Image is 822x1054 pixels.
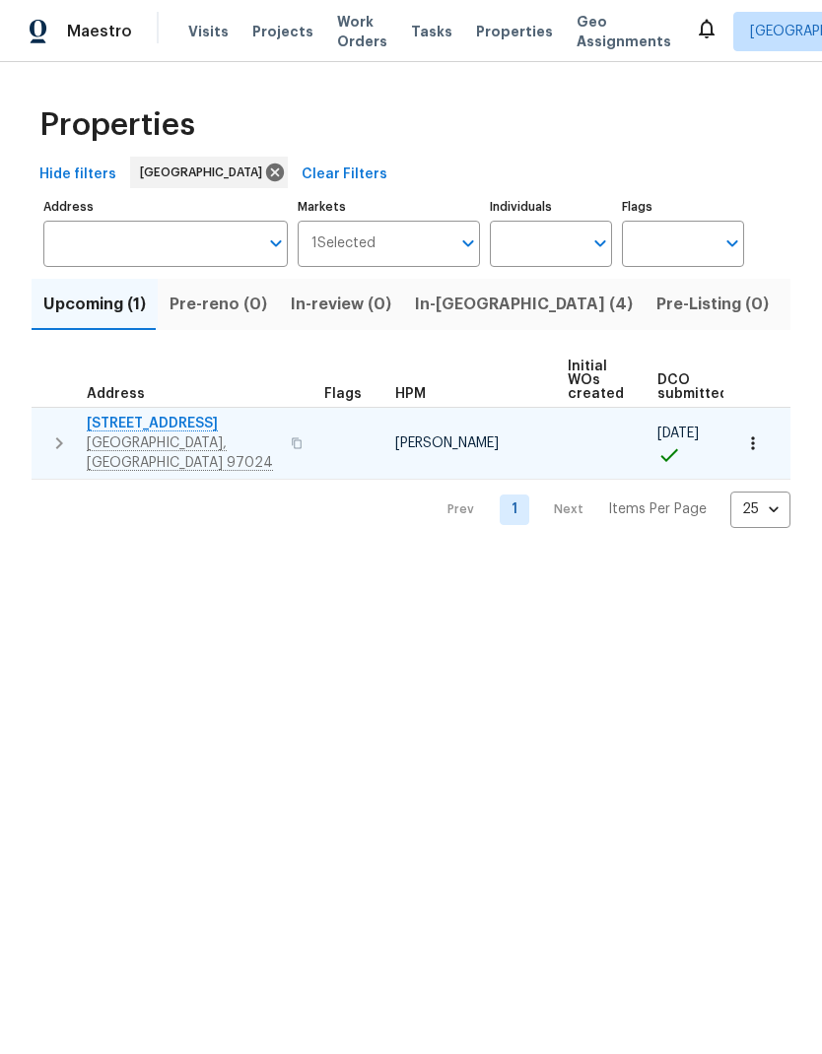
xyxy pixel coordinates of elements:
[577,12,671,51] span: Geo Assignments
[188,22,229,41] span: Visits
[262,230,290,257] button: Open
[324,387,362,401] span: Flags
[657,427,699,440] span: [DATE]
[500,494,529,525] a: Goto page 1
[476,22,553,41] span: Properties
[39,115,195,135] span: Properties
[657,373,728,401] span: DCO submitted
[140,163,270,182] span: [GEOGRAPHIC_DATA]
[337,12,387,51] span: Work Orders
[608,499,707,519] p: Items Per Page
[490,201,612,213] label: Individuals
[568,360,624,401] span: Initial WOs created
[395,387,426,401] span: HPM
[43,201,288,213] label: Address
[586,230,614,257] button: Open
[302,163,387,187] span: Clear Filters
[622,201,744,213] label: Flags
[130,157,288,188] div: [GEOGRAPHIC_DATA]
[415,291,633,318] span: In-[GEOGRAPHIC_DATA] (4)
[395,436,499,450] span: [PERSON_NAME]
[454,230,482,257] button: Open
[656,291,769,318] span: Pre-Listing (0)
[67,22,132,41] span: Maestro
[730,484,790,535] div: 25
[87,387,145,401] span: Address
[43,291,146,318] span: Upcoming (1)
[429,492,790,528] nav: Pagination Navigation
[170,291,267,318] span: Pre-reno (0)
[294,157,395,193] button: Clear Filters
[298,201,481,213] label: Markets
[39,163,116,187] span: Hide filters
[411,25,452,38] span: Tasks
[252,22,313,41] span: Projects
[311,235,376,252] span: 1 Selected
[719,230,746,257] button: Open
[291,291,391,318] span: In-review (0)
[32,157,124,193] button: Hide filters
